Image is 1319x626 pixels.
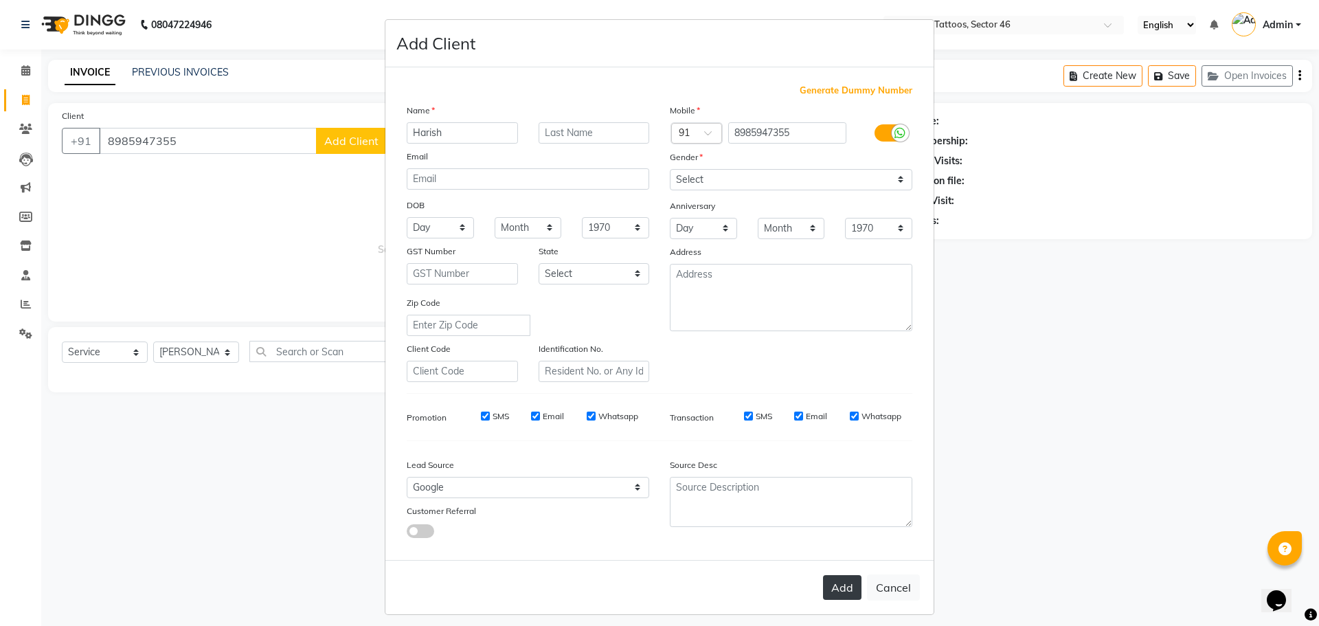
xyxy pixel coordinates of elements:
[543,410,564,423] label: Email
[407,168,649,190] input: Email
[407,297,440,309] label: Zip Code
[806,410,827,423] label: Email
[670,151,703,164] label: Gender
[407,150,428,163] label: Email
[407,122,518,144] input: First Name
[670,200,715,212] label: Anniversary
[407,459,454,471] label: Lead Source
[407,199,425,212] label: DOB
[539,361,650,382] input: Resident No. or Any Id
[407,245,455,258] label: GST Number
[670,246,701,258] label: Address
[407,104,435,117] label: Name
[407,315,530,336] input: Enter Zip Code
[407,343,451,355] label: Client Code
[756,410,772,423] label: SMS
[867,574,920,601] button: Cancel
[1261,571,1305,612] iframe: chat widget
[861,410,901,423] label: Whatsapp
[598,410,638,423] label: Whatsapp
[407,505,476,517] label: Customer Referral
[396,31,475,56] h4: Add Client
[407,412,447,424] label: Promotion
[800,84,912,98] span: Generate Dummy Number
[539,245,559,258] label: State
[407,361,518,382] input: Client Code
[670,459,717,471] label: Source Desc
[670,412,714,424] label: Transaction
[407,263,518,284] input: GST Number
[493,410,509,423] label: SMS
[670,104,700,117] label: Mobile
[539,122,650,144] input: Last Name
[823,575,861,600] button: Add
[539,343,603,355] label: Identification No.
[728,122,847,144] input: Mobile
